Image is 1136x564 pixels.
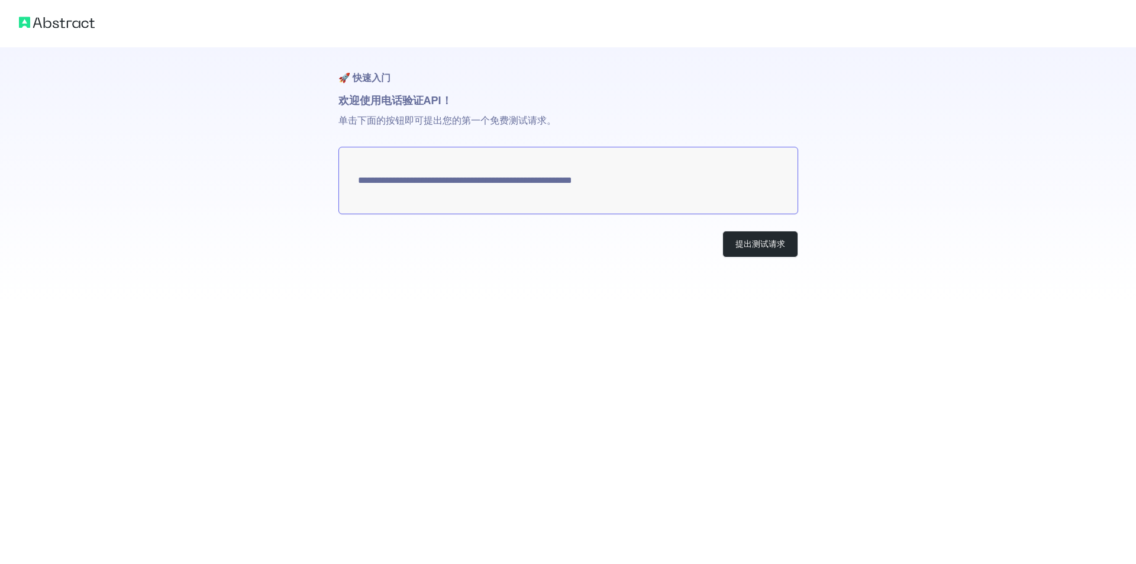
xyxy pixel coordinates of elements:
font: 欢迎使用 [338,95,381,107]
font: 提出测试请求 [735,239,785,249]
font: 单击下面的按钮即可提出您的第一个免费测试请求。 [338,115,556,125]
img: 抽象标志 [19,14,95,31]
font: API！ [424,95,452,107]
button: 提出测试请求 [722,231,798,257]
font: 电话验证 [381,95,424,107]
font: 🚀 快速入门 [338,73,390,83]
